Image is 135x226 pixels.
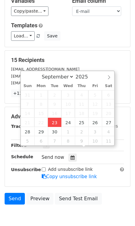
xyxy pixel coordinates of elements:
strong: Tracking [11,124,32,129]
span: September 15, 2025 [34,109,48,118]
label: Add unsubscribe link [48,166,93,173]
button: Save [44,31,60,41]
span: Sat [102,84,115,88]
span: Send now [42,155,64,160]
h5: Advanced [11,113,124,120]
span: September 14, 2025 [21,109,34,118]
span: August 31, 2025 [21,90,34,99]
a: Load... [11,31,35,41]
span: Fri [88,84,102,88]
small: [EMAIL_ADDRESS][DOMAIN_NAME] [11,74,79,79]
span: September 8, 2025 [34,99,48,109]
span: Tue [48,84,61,88]
a: Send Test Email [55,193,102,205]
span: September 1, 2025 [34,90,48,99]
span: September 24, 2025 [61,118,75,127]
span: September 26, 2025 [88,118,102,127]
a: Copy/paste... [11,6,48,16]
span: September 23, 2025 [48,118,61,127]
h5: 15 Recipients [11,57,124,63]
span: September 21, 2025 [21,118,34,127]
span: September 6, 2025 [102,90,115,99]
span: September 29, 2025 [34,127,48,136]
span: September 22, 2025 [34,118,48,127]
span: October 4, 2025 [102,127,115,136]
span: September 7, 2025 [21,99,34,109]
span: September 16, 2025 [48,109,61,118]
a: Templates [11,22,37,29]
strong: Unsubscribe [11,167,41,172]
span: October 6, 2025 [34,136,48,145]
span: September 25, 2025 [75,118,88,127]
span: September 18, 2025 [75,109,88,118]
input: Year [74,74,96,80]
span: October 10, 2025 [88,136,102,145]
span: September 28, 2025 [21,127,34,136]
span: September 13, 2025 [102,99,115,109]
span: October 9, 2025 [75,136,88,145]
span: September 9, 2025 [48,99,61,109]
span: September 4, 2025 [75,90,88,99]
span: October 11, 2025 [102,136,115,145]
a: Send [5,193,25,205]
span: September 2, 2025 [48,90,61,99]
small: [EMAIL_ADDRESS][DOMAIN_NAME] [11,81,79,85]
span: Mon [34,84,48,88]
span: October 2, 2025 [75,127,88,136]
span: September 12, 2025 [88,99,102,109]
span: Thu [75,84,88,88]
span: October 1, 2025 [61,127,75,136]
span: September 19, 2025 [88,109,102,118]
span: September 5, 2025 [88,90,102,99]
small: [EMAIL_ADDRESS][DOMAIN_NAME] [11,67,79,71]
span: October 7, 2025 [48,136,61,145]
span: September 11, 2025 [75,99,88,109]
span: October 8, 2025 [61,136,75,145]
strong: Filters [11,143,27,148]
span: September 10, 2025 [61,99,75,109]
span: September 17, 2025 [61,109,75,118]
a: Copy unsubscribe link [42,174,97,179]
span: September 27, 2025 [102,118,115,127]
span: October 3, 2025 [88,127,102,136]
a: Preview [26,193,53,205]
span: Wed [61,84,75,88]
span: September 3, 2025 [61,90,75,99]
span: September 20, 2025 [102,109,115,118]
iframe: Chat Widget [104,197,135,226]
span: Sun [21,84,34,88]
a: +12 more [11,90,37,97]
strong: Schedule [11,154,33,159]
span: September 30, 2025 [48,127,61,136]
span: October 5, 2025 [21,136,34,145]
